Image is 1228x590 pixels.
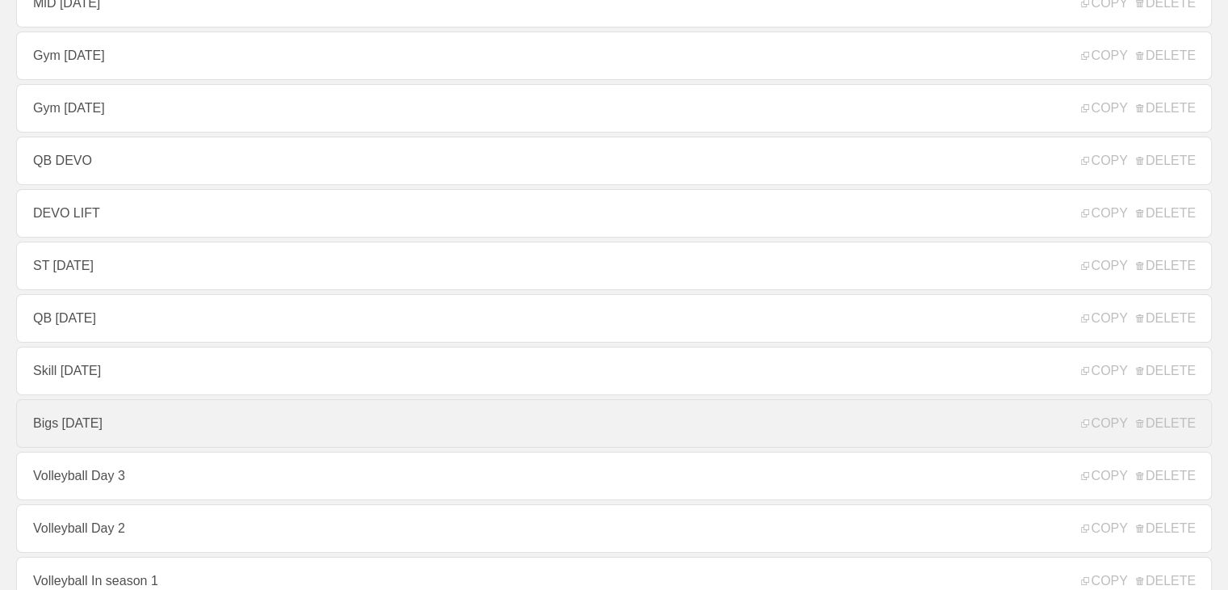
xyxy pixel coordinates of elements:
[16,399,1212,448] a: Bigs [DATE]
[16,452,1212,500] a: Volleyball Day 3
[1081,311,1127,326] span: COPY
[16,32,1212,80] a: Gym [DATE]
[1081,154,1127,168] span: COPY
[1136,416,1196,431] span: DELETE
[1136,48,1196,63] span: DELETE
[1136,154,1196,168] span: DELETE
[1081,364,1127,378] span: COPY
[1136,259,1196,273] span: DELETE
[1081,48,1127,63] span: COPY
[1136,574,1196,588] span: DELETE
[1081,416,1127,431] span: COPY
[16,294,1212,343] a: QB [DATE]
[1081,206,1127,221] span: COPY
[16,242,1212,290] a: ST [DATE]
[1081,259,1127,273] span: COPY
[16,504,1212,553] a: Volleyball Day 2
[16,137,1212,185] a: QB DEVO
[1136,469,1196,483] span: DELETE
[1081,101,1127,116] span: COPY
[1136,206,1196,221] span: DELETE
[1081,521,1127,536] span: COPY
[16,189,1212,238] a: DEVO LIFT
[1136,364,1196,378] span: DELETE
[1147,512,1228,590] iframe: Chat Widget
[16,84,1212,133] a: Gym [DATE]
[16,347,1212,395] a: Skill [DATE]
[1136,101,1196,116] span: DELETE
[1081,574,1127,588] span: COPY
[1081,469,1127,483] span: COPY
[1136,521,1196,536] span: DELETE
[1136,311,1196,326] span: DELETE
